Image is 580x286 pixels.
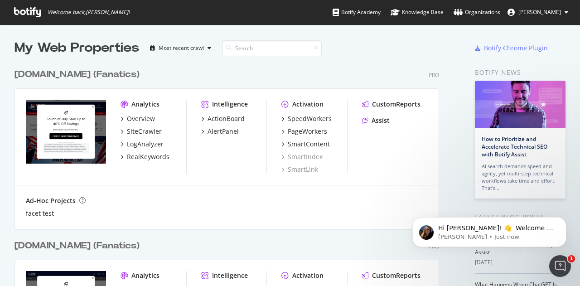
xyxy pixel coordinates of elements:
[131,100,159,109] div: Analytics
[212,271,248,280] div: Intelligence
[362,271,420,280] a: CustomReports
[212,100,248,109] div: Intelligence
[14,239,143,252] a: [DOMAIN_NAME] (Fanatics)
[429,71,439,79] div: Pro
[14,239,140,252] div: [DOMAIN_NAME] (Fanatics)
[201,114,245,123] a: ActionBoard
[288,140,330,149] div: SmartContent
[146,41,215,55] button: Most recent crawl
[159,45,204,51] div: Most recent crawl
[281,140,330,149] a: SmartContent
[281,127,327,136] a: PageWorkers
[475,44,548,53] a: Botify Chrome Plugin
[372,100,420,109] div: CustomReports
[549,255,571,277] iframe: Intercom live chat
[518,8,561,16] span: Ben Danzis
[568,255,575,262] span: 1
[127,114,155,123] div: Overview
[475,68,565,78] div: Botify news
[222,40,322,56] input: Search
[281,114,332,123] a: SpeedWorkers
[500,5,575,19] button: [PERSON_NAME]
[281,152,323,161] a: SmartIndex
[121,140,164,149] a: LogAnalyzer
[372,271,420,280] div: CustomReports
[482,163,559,192] div: AI search demands speed and agility, yet multi-step technical workflows take time and effort. Tha...
[454,8,500,17] div: Organizations
[26,100,106,164] img: MLBshop.com
[14,68,143,81] a: [DOMAIN_NAME] (Fanatics)
[127,152,169,161] div: RealKeywords
[208,114,245,123] div: ActionBoard
[48,9,130,16] span: Welcome back, [PERSON_NAME] !
[14,39,139,57] div: My Web Properties
[288,127,327,136] div: PageWorkers
[121,152,169,161] a: RealKeywords
[127,140,164,149] div: LogAnalyzer
[399,198,580,262] iframe: Intercom notifications message
[292,100,324,109] div: Activation
[372,116,390,125] div: Assist
[292,271,324,280] div: Activation
[484,44,548,53] div: Botify Chrome Plugin
[26,209,54,218] a: facet test
[333,8,381,17] div: Botify Academy
[127,127,162,136] div: SiteCrawler
[208,127,239,136] div: AlertPanel
[281,165,318,174] a: SmartLink
[482,135,547,158] a: How to Prioritize and Accelerate Technical SEO with Botify Assist
[391,8,444,17] div: Knowledge Base
[362,116,390,125] a: Assist
[14,68,140,81] div: [DOMAIN_NAME] (Fanatics)
[201,127,239,136] a: AlertPanel
[26,196,76,205] div: Ad-Hoc Projects
[121,127,162,136] a: SiteCrawler
[121,114,155,123] a: Overview
[362,100,420,109] a: CustomReports
[475,81,565,128] img: How to Prioritize and Accelerate Technical SEO with Botify Assist
[131,271,159,280] div: Analytics
[288,114,332,123] div: SpeedWorkers
[475,258,565,267] div: [DATE]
